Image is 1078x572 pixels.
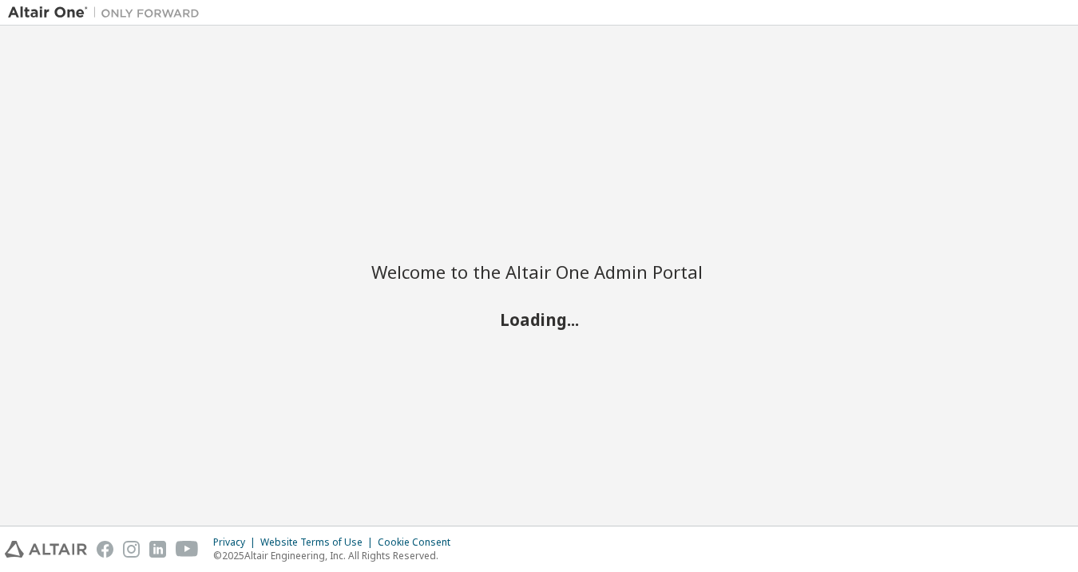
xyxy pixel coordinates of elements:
[371,260,707,283] h2: Welcome to the Altair One Admin Portal
[149,541,166,558] img: linkedin.svg
[123,541,140,558] img: instagram.svg
[176,541,199,558] img: youtube.svg
[97,541,113,558] img: facebook.svg
[371,309,707,330] h2: Loading...
[8,5,208,21] img: Altair One
[5,541,87,558] img: altair_logo.svg
[378,536,460,549] div: Cookie Consent
[260,536,378,549] div: Website Terms of Use
[213,549,460,562] p: © 2025 Altair Engineering, Inc. All Rights Reserved.
[213,536,260,549] div: Privacy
